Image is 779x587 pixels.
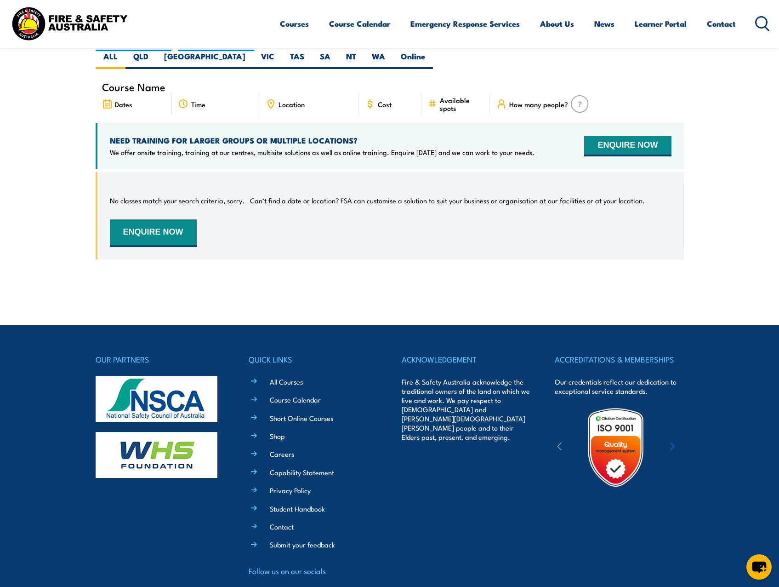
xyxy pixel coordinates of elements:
a: Privacy Policy [270,485,311,495]
label: WA [364,51,393,69]
h4: Follow us on our socials [249,564,377,577]
a: Course Calendar [329,12,390,36]
span: Location [279,100,305,108]
a: Capability Statement [270,467,334,477]
label: SA [312,51,338,69]
button: chat-button [746,554,772,580]
a: Contact [270,522,294,531]
h4: OUR PARTNERS [96,353,224,366]
a: Learner Portal [635,12,687,36]
p: No classes match your search criteria, sorry. [110,196,245,205]
label: NT [338,51,364,69]
a: News [594,12,614,36]
label: VIC [253,51,282,69]
span: Available spots [440,96,483,112]
a: Student Handbook [270,504,325,513]
p: Our credentials reflect our dedication to exceptional service standards. [555,377,683,396]
a: Emergency Response Services [410,12,520,36]
img: nsca-logo-footer [96,376,217,422]
a: All Courses [270,377,303,386]
span: Cost [378,100,392,108]
a: About Us [540,12,574,36]
h4: NEED TRAINING FOR LARGER GROUPS OR MULTIPLE LOCATIONS? [110,135,534,145]
button: ENQUIRE NOW [584,136,671,156]
a: Careers [270,449,294,459]
p: Fire & Safety Australia acknowledge the traditional owners of the land on which we live and work.... [402,377,530,442]
label: [GEOGRAPHIC_DATA] [156,51,253,69]
span: Dates [115,100,132,108]
img: Untitled design (19) [575,407,656,488]
label: QLD [125,51,156,69]
a: Short Online Courses [270,413,333,423]
a: Courses [280,12,309,36]
label: ALL [96,51,125,69]
p: Can’t find a date or location? FSA can customise a solution to suit your business or organisation... [250,196,645,205]
label: TAS [282,51,312,69]
img: whs-logo-footer [96,432,217,478]
img: ewpa-logo [656,432,736,463]
p: We offer onsite training, training at our centres, multisite solutions as well as online training... [110,148,534,157]
a: Course Calendar [270,395,321,404]
span: Course Name [102,83,165,91]
h4: ACKNOWLEDGEMENT [402,353,530,366]
label: Online [393,51,433,69]
span: Time [191,100,205,108]
a: Contact [707,12,736,36]
button: ENQUIRE NOW [110,219,197,247]
a: Submit your feedback [270,540,335,549]
span: How many people? [509,100,568,108]
a: Shop [270,431,285,441]
h4: QUICK LINKS [249,353,377,366]
h4: ACCREDITATIONS & MEMBERSHIPS [555,353,683,366]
